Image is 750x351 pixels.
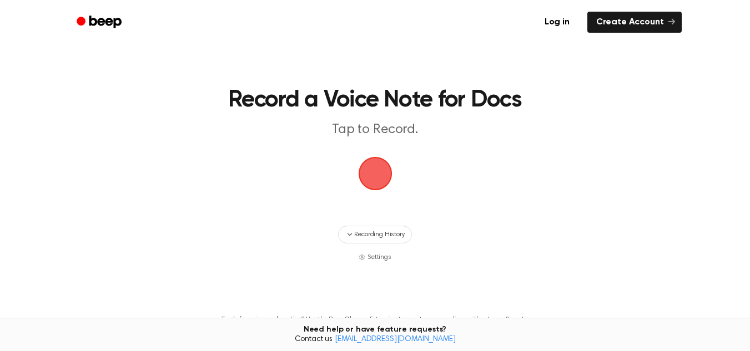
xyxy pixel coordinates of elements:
button: Recording History [338,226,411,243]
p: Tap to Record. [162,121,588,139]
span: Contact us [7,335,743,345]
span: Settings [368,252,391,262]
h1: Record a Voice Note for Docs [120,89,630,112]
button: Settings [359,252,391,262]
span: Recording History [354,230,404,240]
p: Tired of copying and pasting? Use the Docs Chrome Extension to insert your recordings without cop... [222,316,529,324]
a: Beep [69,12,132,33]
a: Create Account [587,12,682,33]
a: Log in [533,9,581,35]
img: Beep Logo [359,157,392,190]
a: [EMAIL_ADDRESS][DOMAIN_NAME] [335,335,456,343]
